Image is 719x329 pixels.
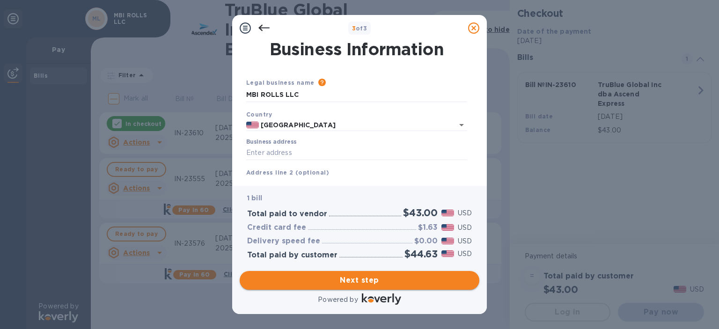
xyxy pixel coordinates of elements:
[244,39,469,59] h1: Business Information
[458,249,472,259] p: USD
[441,250,454,257] img: USD
[441,224,454,231] img: USD
[247,210,327,219] h3: Total paid to vendor
[246,111,272,118] b: Country
[247,237,320,246] h3: Delivery speed fee
[259,119,441,131] input: Select country
[246,139,296,145] label: Business address
[441,210,454,216] img: USD
[458,223,472,233] p: USD
[455,118,468,132] button: Open
[404,248,438,260] h2: $44.63
[352,25,356,32] span: 3
[246,169,329,176] b: Address line 2 (optional)
[240,271,479,290] button: Next step
[458,208,472,218] p: USD
[352,25,367,32] b: of 3
[246,146,467,160] input: Enter address
[362,293,401,305] img: Logo
[247,223,306,232] h3: Credit card fee
[246,88,467,102] input: Enter legal business name
[246,122,259,128] img: US
[318,295,358,305] p: Powered by
[246,79,315,86] b: Legal business name
[247,194,262,202] b: 1 bill
[441,238,454,244] img: USD
[247,251,337,260] h3: Total paid by customer
[247,275,472,286] span: Next step
[246,177,467,191] input: Enter address line 2
[458,236,472,246] p: USD
[403,207,438,219] h2: $43.00
[414,237,438,246] h3: $0.00
[418,223,438,232] h3: $1.63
